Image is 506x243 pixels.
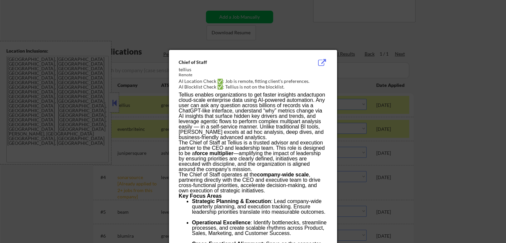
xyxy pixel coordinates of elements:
li: : Identify bottlenecks, streamline processes, and create scalable rhythms across Product, Sales, ... [192,220,327,241]
div: AI Location Check ✅: Job is remote, fitting client's preferences. [179,78,330,85]
div: tellius [179,66,294,73]
div: AI Blocklist Check ✅: Tellius is not on the blocklist. [179,84,330,90]
strong: Strategic Planning & Execution [192,198,271,204]
div: Chief of Staff [179,59,294,66]
strong: force multiplier [195,150,234,156]
li: : Lead company-wide quarterly planning, and execution tracking. Ensure leadership priorities tran... [192,199,327,220]
strong: Key Focus Areas [179,193,222,199]
p: The Chief of Staff operates at the , partnering directly with the CEO and executive team to drive... [179,172,327,193]
em: act [306,92,313,98]
strong: company-wide scale [257,172,309,177]
div: Remote [179,72,294,78]
p: The Chief of Staff at Tellius is a trusted advisor and execution partner to the CEO and leadershi... [179,140,327,172]
strong: Operational Excellence [192,220,251,225]
p: Tellius enables organizations to get faster insights and upon cloud-scale enterprise data using A... [179,92,327,140]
